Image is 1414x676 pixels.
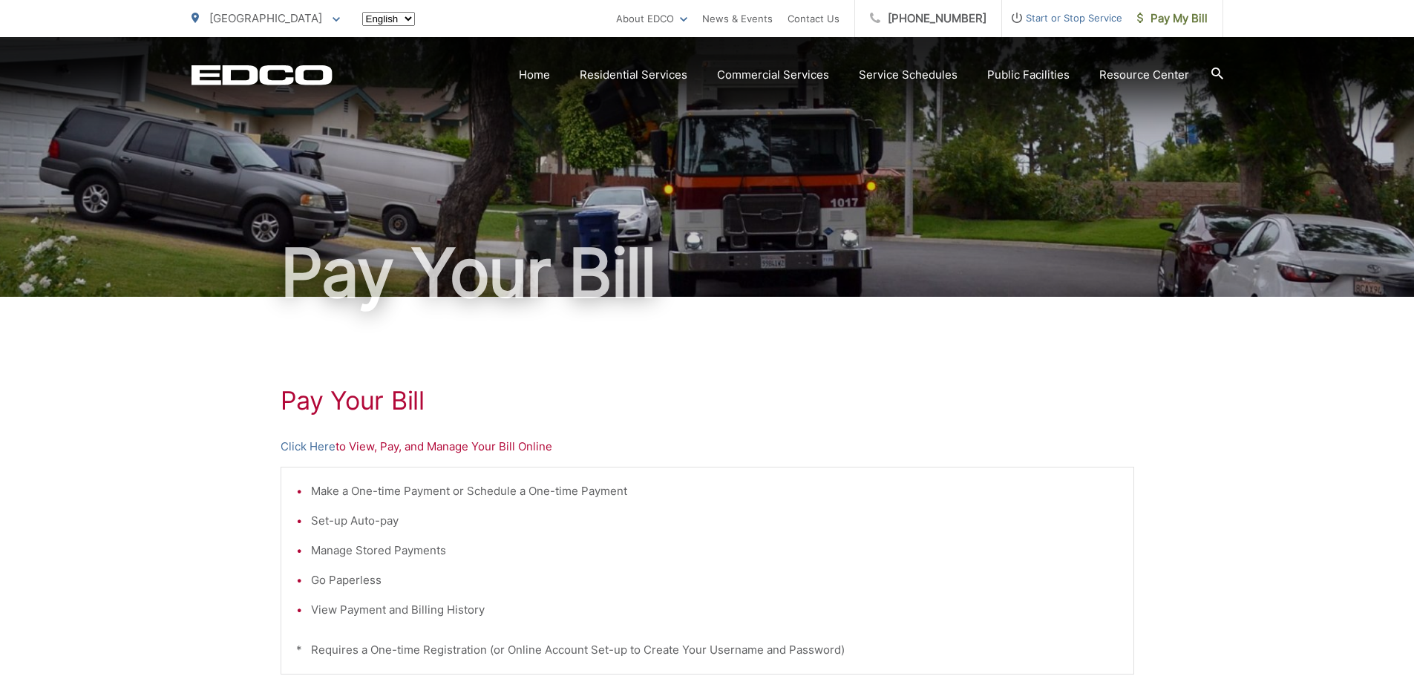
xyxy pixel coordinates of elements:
[311,601,1119,619] li: View Payment and Billing History
[702,10,773,27] a: News & Events
[580,66,687,84] a: Residential Services
[616,10,687,27] a: About EDCO
[1099,66,1189,84] a: Resource Center
[192,65,333,85] a: EDCD logo. Return to the homepage.
[362,12,415,26] select: Select a language
[1137,10,1208,27] span: Pay My Bill
[788,10,839,27] a: Contact Us
[859,66,958,84] a: Service Schedules
[311,482,1119,500] li: Make a One-time Payment or Schedule a One-time Payment
[519,66,550,84] a: Home
[192,236,1223,310] h1: Pay Your Bill
[296,641,1119,659] p: * Requires a One-time Registration (or Online Account Set-up to Create Your Username and Password)
[311,571,1119,589] li: Go Paperless
[311,542,1119,559] li: Manage Stored Payments
[987,66,1070,84] a: Public Facilities
[209,11,322,25] span: [GEOGRAPHIC_DATA]
[281,386,1134,416] h1: Pay Your Bill
[281,438,336,456] a: Click Here
[311,512,1119,530] li: Set-up Auto-pay
[281,438,1134,456] p: to View, Pay, and Manage Your Bill Online
[717,66,829,84] a: Commercial Services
